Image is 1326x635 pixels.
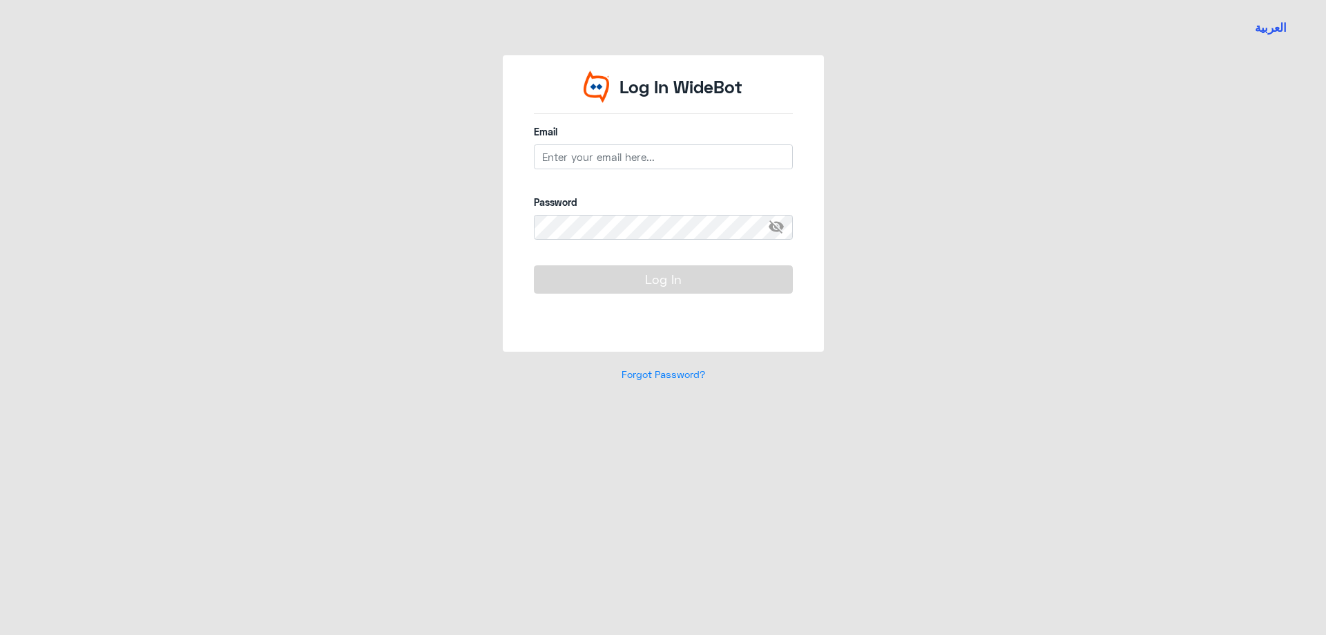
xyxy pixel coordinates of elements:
[584,70,610,103] img: Widebot Logo
[622,368,705,380] a: Forgot Password?
[534,124,793,139] label: Email
[1247,10,1295,45] a: Switch language
[768,215,793,240] span: visibility_off
[534,144,793,169] input: Enter your email here...
[534,195,793,209] label: Password
[534,265,793,293] button: Log In
[1255,19,1287,37] button: العربية
[619,74,742,100] p: Log In WideBot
